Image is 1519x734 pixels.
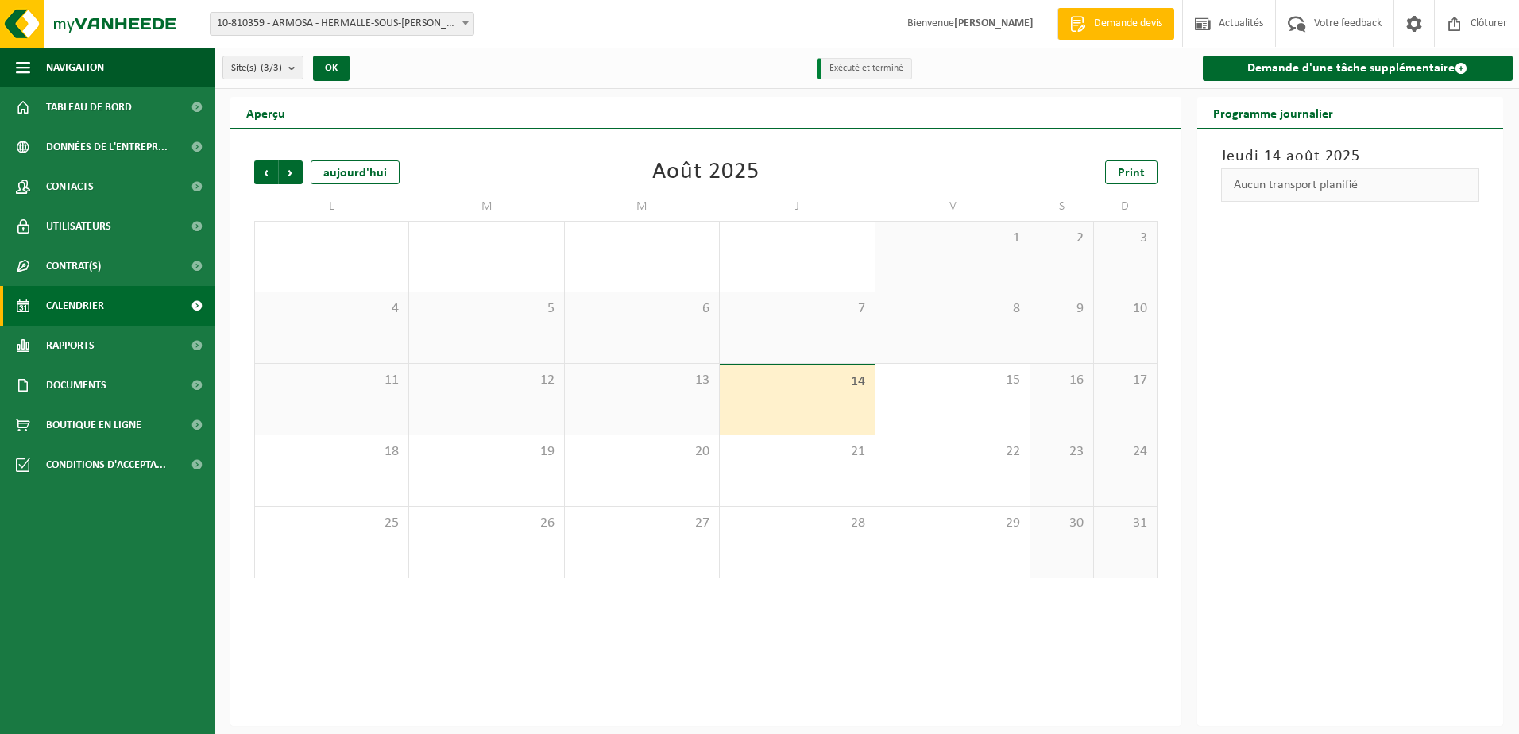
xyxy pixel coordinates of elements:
span: 27 [573,515,711,532]
span: 15 [883,372,1022,389]
td: L [254,192,409,221]
div: aujourd'hui [311,160,400,184]
h2: Programme journalier [1197,97,1349,128]
span: 7 [728,300,866,318]
td: M [565,192,720,221]
span: 2 [1038,230,1085,247]
span: 29 [883,515,1022,532]
span: 14 [728,373,866,391]
span: 6 [573,300,711,318]
a: Demande devis [1057,8,1174,40]
span: Contrat(s) [46,246,101,286]
span: 10-810359 - ARMOSA - HERMALLE-SOUS-HUY [211,13,473,35]
span: 23 [1038,443,1085,461]
span: Rapports [46,326,95,365]
span: 9 [1038,300,1085,318]
span: Navigation [46,48,104,87]
button: OK [313,56,350,81]
span: 5 [417,300,555,318]
span: 20 [573,443,711,461]
span: 10-810359 - ARMOSA - HERMALLE-SOUS-HUY [210,12,474,36]
h3: Jeudi 14 août 2025 [1221,145,1480,168]
a: Print [1105,160,1158,184]
li: Exécuté et terminé [817,58,912,79]
div: Août 2025 [652,160,759,184]
span: Demande devis [1090,16,1166,32]
td: V [875,192,1030,221]
span: 31 [1102,515,1149,532]
td: S [1030,192,1094,221]
div: Aucun transport planifié [1221,168,1480,202]
span: 25 [263,515,400,532]
span: Calendrier [46,286,104,326]
span: Boutique en ligne [46,405,141,445]
span: 12 [417,372,555,389]
span: Précédent [254,160,278,184]
span: 11 [263,372,400,389]
span: 16 [1038,372,1085,389]
a: Demande d'une tâche supplémentaire [1203,56,1513,81]
span: Contacts [46,167,94,207]
span: 26 [417,515,555,532]
span: 19 [417,443,555,461]
strong: [PERSON_NAME] [954,17,1034,29]
td: M [409,192,564,221]
span: Suivant [279,160,303,184]
span: Documents [46,365,106,405]
h2: Aperçu [230,97,301,128]
span: 8 [883,300,1022,318]
span: 30 [1038,515,1085,532]
span: 22 [883,443,1022,461]
span: Utilisateurs [46,207,111,246]
td: J [720,192,875,221]
td: D [1094,192,1158,221]
span: Conditions d'accepta... [46,445,166,485]
span: Tableau de bord [46,87,132,127]
span: 28 [728,515,866,532]
span: 13 [573,372,711,389]
span: 10 [1102,300,1149,318]
span: 24 [1102,443,1149,461]
span: Site(s) [231,56,282,80]
span: 3 [1102,230,1149,247]
count: (3/3) [261,63,282,73]
span: 1 [883,230,1022,247]
span: 18 [263,443,400,461]
button: Site(s)(3/3) [222,56,303,79]
span: Print [1118,167,1145,180]
span: Données de l'entrepr... [46,127,168,167]
span: 17 [1102,372,1149,389]
span: 21 [728,443,866,461]
span: 4 [263,300,400,318]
